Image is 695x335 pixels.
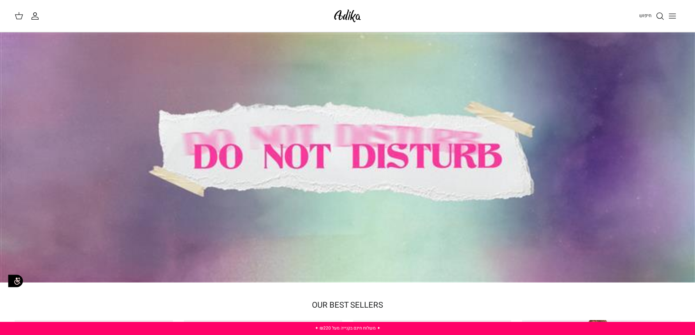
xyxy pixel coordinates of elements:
[315,325,381,331] a: ✦ משלוח חינם בקנייה מעל ₪220 ✦
[5,271,26,291] img: accessibility_icon02.svg
[332,7,363,24] img: Adika IL
[31,12,42,20] a: החשבון שלי
[664,8,680,24] button: Toggle menu
[312,299,383,311] a: OUR BEST SELLERS
[639,12,652,19] span: חיפוש
[639,12,664,20] a: חיפוש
